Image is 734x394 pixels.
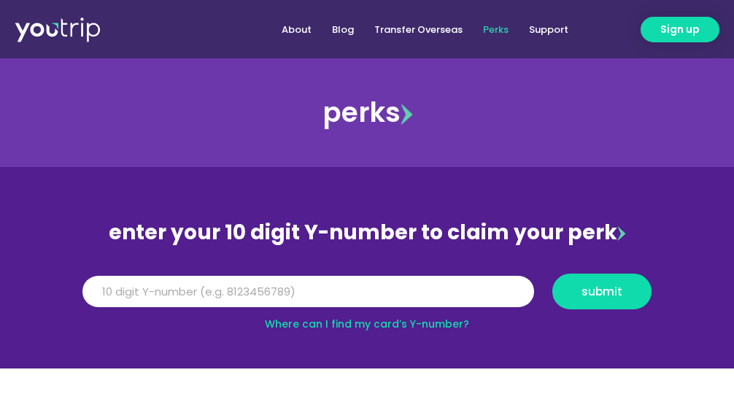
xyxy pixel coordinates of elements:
[473,16,519,43] a: Perks
[322,16,364,43] a: Blog
[265,317,469,331] a: Where can I find my card’s Y-number?
[75,214,659,252] div: enter your 10 digit Y-number to claim your perk
[519,16,579,43] a: Support
[364,16,473,43] a: Transfer Overseas
[641,17,719,42] a: Sign up
[82,276,534,308] input: 10 digit Y-number (e.g. 8123456789)
[271,16,322,43] a: About
[660,22,700,37] span: Sign up
[155,16,579,43] nav: Menu
[82,274,652,320] form: Y Number
[552,274,652,309] button: submit
[582,286,622,297] span: submit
